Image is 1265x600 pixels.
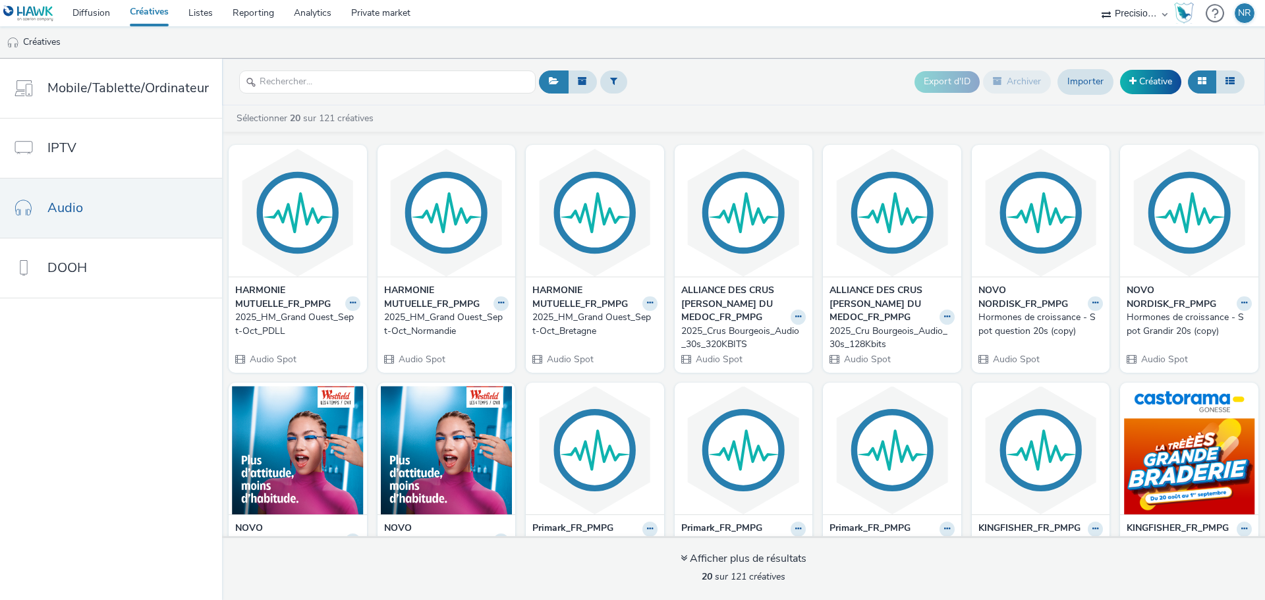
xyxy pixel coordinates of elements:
[826,148,958,277] img: 2025_Cru Bourgeois_Audio_30s_128Kbits visual
[681,284,788,324] strong: ALLIANCE DES CRUS [PERSON_NAME] DU MEDOC_FR_PMPG
[978,522,1081,537] strong: KINGFISHER_FR_PMPG
[3,5,54,22] img: undefined Logo
[7,36,20,49] img: audio
[47,138,76,157] span: IPTV
[1123,148,1255,277] img: Hormones de croissance - Spot Grandir 20s (copy) visual
[678,148,810,277] img: 2025_Crus Bourgeois_Audio_30s_320KBITS visual
[384,522,491,549] strong: NOVO NORDISK_FR_PMPG
[681,325,801,352] div: 2025_Crus Bourgeois_Audio_30s_320KBITS
[681,551,806,566] div: Afficher plus de résultats
[829,325,949,352] div: 2025_Cru Bourgeois_Audio_30s_128Kbits
[983,70,1051,93] button: Archiver
[694,353,743,366] span: Audio Spot
[532,522,613,537] strong: Primark_FR_PMPG
[290,112,300,124] strong: 20
[1127,311,1252,338] a: Hormones de croissance - Spot Grandir 20s (copy)
[1127,311,1247,338] div: Hormones de croissance - Spot Grandir 20s (copy)
[681,325,806,352] a: 2025_Crus Bourgeois_Audio_30s_320KBITS
[978,311,1104,338] a: Hormones de croissance - Spot question 20s (copy)
[829,284,936,324] strong: ALLIANCE DES CRUS [PERSON_NAME] DU MEDOC_FR_PMPG
[829,325,955,352] a: 2025_Cru Bourgeois_Audio_30s_128Kbits
[914,71,980,92] button: Export d'ID
[1057,69,1113,94] a: Importer
[232,148,364,277] img: 2025_HM_Grand Ouest_Sept-Oct_PDLL visual
[381,386,513,514] img: Hormones de croissance - Spot question 20s visual
[235,522,342,549] strong: NOVO NORDISK_FR_PMPG
[1238,3,1251,23] div: NR
[239,70,536,94] input: Rechercher...
[235,311,355,338] div: 2025_HM_Grand Ouest_Sept-Oct_PDLL
[992,353,1040,366] span: Audio Spot
[681,522,762,537] strong: Primark_FR_PMPG
[235,311,360,338] a: 2025_HM_Grand Ouest_Sept-Oct_PDLL
[702,570,785,583] span: sur 121 créatives
[235,112,379,124] a: Sélectionner sur 121 créatives
[47,78,209,97] span: Mobile/Tablette/Ordinateur
[826,386,958,514] img: 2025_Audio20s_Ouverture Primark Montpellier visual
[232,386,364,514] img: Hormones de croissance - Spot Grandir 20s visual
[1216,70,1245,93] button: Liste
[235,284,342,311] strong: HARMONIE MUTUELLE_FR_PMPG
[678,386,810,514] img: 2025_Audio20s_Ouverture Primark Caen visual
[975,148,1107,277] img: Hormones de croissance - Spot question 20s (copy) visual
[532,311,658,338] a: 2025_HM_Grand Ouest_Sept-Oct_Bretagne
[397,353,445,366] span: Audio Spot
[702,570,712,583] strong: 20
[546,353,594,366] span: Audio Spot
[1140,353,1188,366] span: Audio Spot
[975,386,1107,514] img: AE_2025_KINGFISHER_FR_Castorama Gonesse_Créa_1 (copy) visual
[978,284,1085,311] strong: NOVO NORDISK_FR_PMPG
[1174,3,1199,24] a: Hawk Academy
[1174,3,1194,24] img: Hawk Academy
[47,258,87,277] span: DOOH
[978,311,1098,338] div: Hormones de croissance - Spot question 20s (copy)
[381,148,513,277] img: 2025_HM_Grand Ouest_Sept-Oct_Normandie visual
[829,522,911,537] strong: Primark_FR_PMPG
[532,311,652,338] div: 2025_HM_Grand Ouest_Sept-Oct_Bretagne
[1127,284,1233,311] strong: NOVO NORDISK_FR_PMPG
[1120,70,1181,94] a: Créative
[1127,522,1229,537] strong: KINGFISHER_FR_PMPG
[532,284,639,311] strong: HARMONIE MUTUELLE_FR_PMPG
[1123,386,1255,514] img: AE_2025_KINGFISHER_FR_Castorama Gonesse_Créa_1 visual
[384,311,504,338] div: 2025_HM_Grand Ouest_Sept-Oct_Normandie
[384,284,491,311] strong: HARMONIE MUTUELLE_FR_PMPG
[1188,70,1216,93] button: Grille
[248,353,296,366] span: Audio Spot
[529,148,661,277] img: 2025_HM_Grand Ouest_Sept-Oct_Bretagne visual
[843,353,891,366] span: Audio Spot
[384,311,509,338] a: 2025_HM_Grand Ouest_Sept-Oct_Normandie
[47,198,83,217] span: Audio
[529,386,661,514] img: 2025_Audio20s_Post-Ouverture Primark Caen visual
